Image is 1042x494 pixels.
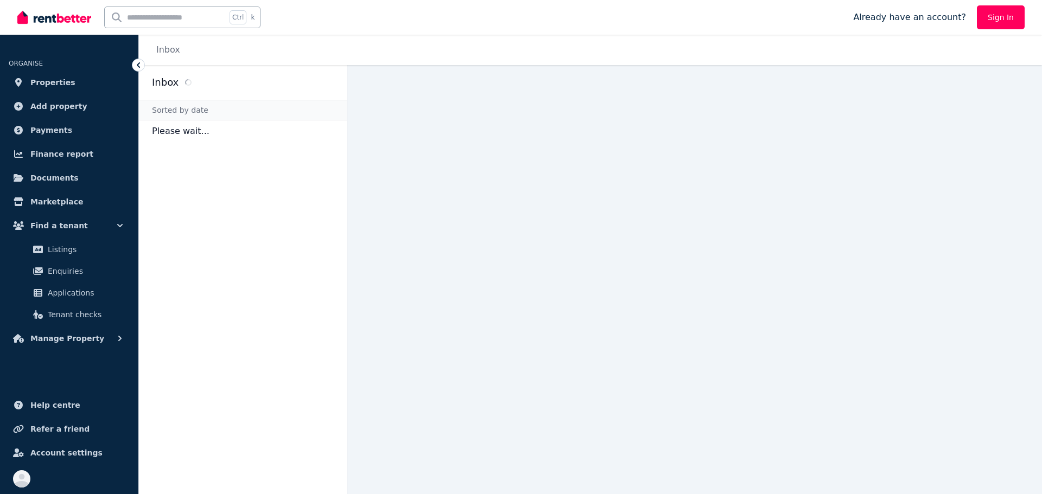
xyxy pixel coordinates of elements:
[9,328,130,349] button: Manage Property
[9,72,130,93] a: Properties
[13,304,125,325] a: Tenant checks
[30,124,72,137] span: Payments
[139,35,193,65] nav: Breadcrumb
[30,171,79,184] span: Documents
[156,44,180,55] a: Inbox
[30,76,75,89] span: Properties
[17,9,91,25] img: RentBetter
[9,394,130,416] a: Help centre
[230,10,246,24] span: Ctrl
[30,219,88,232] span: Find a tenant
[853,11,966,24] span: Already have an account?
[9,418,130,440] a: Refer a friend
[13,239,125,260] a: Listings
[139,120,347,142] p: Please wait...
[977,5,1025,29] a: Sign In
[48,286,121,299] span: Applications
[9,143,130,165] a: Finance report
[139,100,347,120] div: Sorted by date
[152,75,179,90] h2: Inbox
[30,100,87,113] span: Add property
[30,332,104,345] span: Manage Property
[30,422,90,435] span: Refer a friend
[9,119,130,141] a: Payments
[30,399,80,412] span: Help centre
[13,282,125,304] a: Applications
[9,60,43,67] span: ORGANISE
[9,167,130,189] a: Documents
[30,147,93,161] span: Finance report
[251,13,255,22] span: k
[13,260,125,282] a: Enquiries
[48,243,121,256] span: Listings
[9,442,130,464] a: Account settings
[9,95,130,117] a: Add property
[30,446,103,459] span: Account settings
[9,215,130,236] button: Find a tenant
[9,191,130,213] a: Marketplace
[48,265,121,278] span: Enquiries
[48,308,121,321] span: Tenant checks
[30,195,83,208] span: Marketplace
